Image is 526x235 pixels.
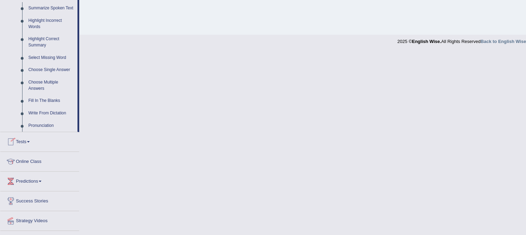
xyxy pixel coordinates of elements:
a: Pronunciation [25,120,77,132]
a: Choose Single Answer [25,64,77,76]
a: Highlight Incorrect Words [25,15,77,33]
strong: English Wise. [412,39,441,44]
div: 2025 © All Rights Reserved [397,35,526,45]
a: Back to English Wise [481,39,526,44]
a: Highlight Correct Summary [25,33,77,51]
a: Predictions [0,172,79,189]
a: Online Class [0,152,79,169]
a: Select Missing Word [25,52,77,64]
a: Fill In The Blanks [25,95,77,107]
a: Strategy Videos [0,211,79,228]
a: Write From Dictation [25,107,77,120]
a: Choose Multiple Answers [25,76,77,95]
a: Summarize Spoken Text [25,2,77,15]
a: Tests [0,132,79,149]
a: Success Stories [0,191,79,209]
